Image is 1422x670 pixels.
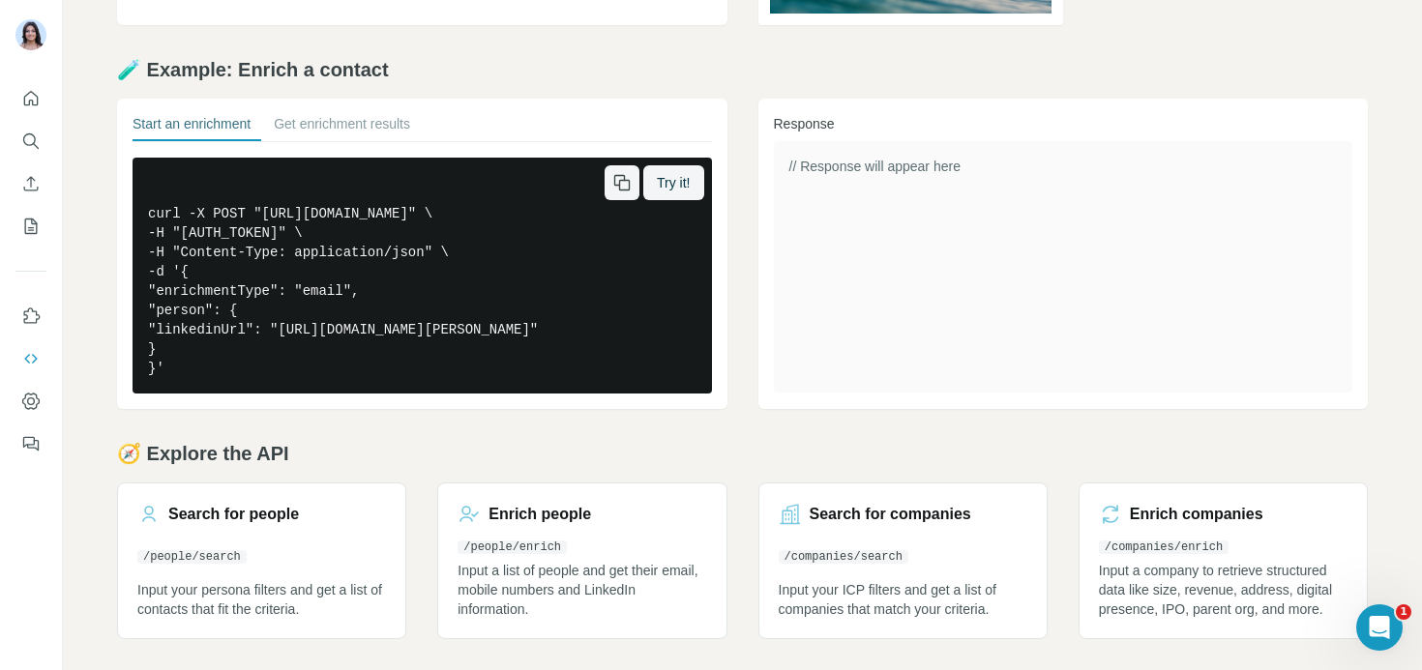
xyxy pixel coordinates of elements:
[437,482,726,639] a: Enrich people/people/enrichInput a list of people and get their email, mobile numbers and LinkedI...
[168,503,299,526] h3: Search for people
[117,440,1368,467] h2: 🧭 Explore the API
[133,158,712,393] pre: curl -X POST "[URL][DOMAIN_NAME]" \ -H "[AUTH_TOKEN]" \ -H "Content-Type: application/json" \ -d ...
[489,503,591,526] h3: Enrich people
[15,299,46,334] button: Use Surfe on LinkedIn
[758,482,1048,639] a: Search for companies/companies/searchInput your ICP filters and get a list of companies that matc...
[133,114,251,141] button: Start an enrichment
[789,159,961,174] span: // Response will appear here
[15,426,46,461] button: Feedback
[657,173,690,192] span: Try it!
[117,482,406,639] a: Search for people/people/searchInput your persona filters and get a list of contacts that fit the...
[137,580,386,619] p: Input your persona filters and get a list of contacts that fit the criteria.
[15,209,46,244] button: My lists
[1356,604,1403,651] iframe: Intercom live chat
[1099,540,1229,554] code: /companies/enrich
[15,124,46,159] button: Search
[643,165,703,200] button: Try it!
[1099,561,1348,619] p: Input a company to retrieve structured data like size, revenue, address, digital presence, IPO, p...
[1396,604,1411,620] span: 1
[15,81,46,116] button: Quick start
[274,114,410,141] button: Get enrichment results
[137,550,247,564] code: /people/search
[458,561,706,619] p: Input a list of people and get their email, mobile numbers and LinkedIn information.
[15,19,46,50] img: Avatar
[458,540,567,554] code: /people/enrich
[1079,482,1368,639] a: Enrich companies/companies/enrichInput a company to retrieve structured data like size, revenue, ...
[117,56,1368,83] h2: 🧪 Example: Enrich a contact
[810,503,971,526] h3: Search for companies
[779,550,908,564] code: /companies/search
[1130,503,1263,526] h3: Enrich companies
[15,166,46,201] button: Enrich CSV
[774,114,1353,133] h3: Response
[15,341,46,376] button: Use Surfe API
[15,384,46,419] button: Dashboard
[779,580,1027,619] p: Input your ICP filters and get a list of companies that match your criteria.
